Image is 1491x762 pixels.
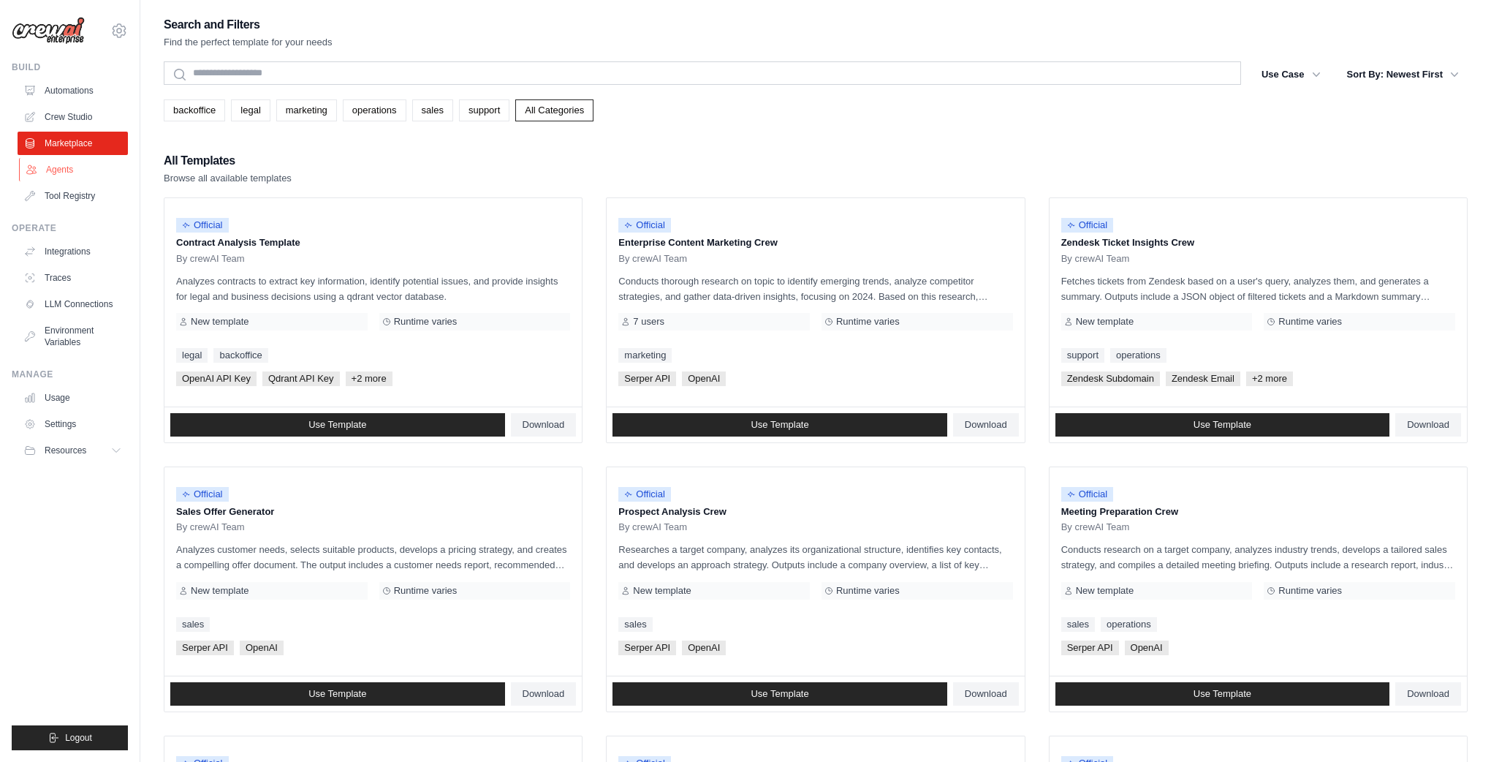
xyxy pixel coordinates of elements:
[1278,585,1342,597] span: Runtime varies
[953,413,1019,437] a: Download
[1246,371,1293,386] span: +2 more
[18,319,128,354] a: Environment Variables
[612,413,947,437] a: Use Template
[1061,371,1160,386] span: Zendesk Subdomain
[1407,688,1449,700] span: Download
[965,688,1007,700] span: Download
[633,316,664,328] span: 7 users
[12,369,128,380] div: Manage
[618,505,1012,519] p: Prospect Analysis Crew
[1253,61,1329,88] button: Use Case
[240,641,284,655] span: OpenAI
[1061,487,1114,502] span: Official
[682,641,726,655] span: OpenAI
[1166,371,1240,386] span: Zendesk Email
[618,617,652,632] a: sales
[618,274,1012,304] p: Conducts thorough research on topic to identify emerging trends, analyze competitor strategies, a...
[18,240,128,263] a: Integrations
[618,542,1012,573] p: Researches a target company, analyzes its organizational structure, identifies key contacts, and ...
[1061,348,1104,363] a: support
[346,371,392,386] span: +2 more
[1076,316,1134,328] span: New template
[1061,235,1455,250] p: Zendesk Ticket Insights Crew
[1061,274,1455,304] p: Fetches tickets from Zendesk based on a user's query, analyzes them, and generates a summary. Out...
[1076,585,1134,597] span: New template
[164,99,225,121] a: backoffice
[394,585,458,597] span: Runtime varies
[176,542,570,573] p: Analyzes customer needs, selects suitable products, develops a pricing strategy, and creates a co...
[1407,419,1449,431] span: Download
[308,688,366,700] span: Use Template
[176,487,229,502] span: Official
[394,316,458,328] span: Runtime varies
[612,682,947,706] a: Use Template
[1395,682,1461,706] a: Download
[1061,641,1119,655] span: Serper API
[1278,316,1342,328] span: Runtime varies
[412,99,453,121] a: sales
[164,35,333,50] p: Find the perfect template for your needs
[1061,505,1455,519] p: Meeting Preparation Crew
[618,235,1012,250] p: Enterprise Content Marketing Crew
[176,371,257,386] span: OpenAI API Key
[231,99,270,121] a: legal
[618,641,676,655] span: Serper API
[523,688,565,700] span: Download
[19,158,129,181] a: Agents
[1101,617,1157,632] a: operations
[18,132,128,155] a: Marketplace
[1061,218,1114,233] span: Official
[12,17,85,45] img: Logo
[1055,682,1390,706] a: Use Template
[18,184,128,208] a: Tool Registry
[618,348,672,363] a: marketing
[170,682,505,706] a: Use Template
[18,266,128,290] a: Traces
[511,413,577,437] a: Download
[176,641,234,655] span: Serper API
[618,253,687,265] span: By crewAI Team
[308,419,366,431] span: Use Template
[618,218,671,233] span: Official
[751,688,808,700] span: Use Template
[65,732,92,744] span: Logout
[176,274,570,304] p: Analyzes contracts to extract key information, identify potential issues, and provide insights fo...
[164,15,333,35] h2: Search and Filters
[618,487,671,502] span: Official
[1194,419,1251,431] span: Use Template
[18,105,128,129] a: Crew Studio
[18,386,128,410] a: Usage
[191,585,248,597] span: New template
[176,253,245,265] span: By crewAI Team
[1395,413,1461,437] a: Download
[459,99,509,121] a: support
[1125,641,1169,655] span: OpenAI
[515,99,593,121] a: All Categories
[618,521,687,533] span: By crewAI Team
[12,725,128,750] button: Logout
[12,222,128,234] div: Operate
[191,316,248,328] span: New template
[276,99,337,121] a: marketing
[18,79,128,102] a: Automations
[953,682,1019,706] a: Download
[1061,617,1095,632] a: sales
[343,99,406,121] a: operations
[18,412,128,436] a: Settings
[618,371,676,386] span: Serper API
[682,371,726,386] span: OpenAI
[176,617,210,632] a: sales
[164,151,292,171] h2: All Templates
[213,348,268,363] a: backoffice
[164,171,292,186] p: Browse all available templates
[176,505,570,519] p: Sales Offer Generator
[836,316,900,328] span: Runtime varies
[511,682,577,706] a: Download
[1061,542,1455,573] p: Conducts research on a target company, analyzes industry trends, develops a tailored sales strate...
[633,585,691,597] span: New template
[523,419,565,431] span: Download
[176,218,229,233] span: Official
[1061,521,1130,533] span: By crewAI Team
[12,61,128,73] div: Build
[836,585,900,597] span: Runtime varies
